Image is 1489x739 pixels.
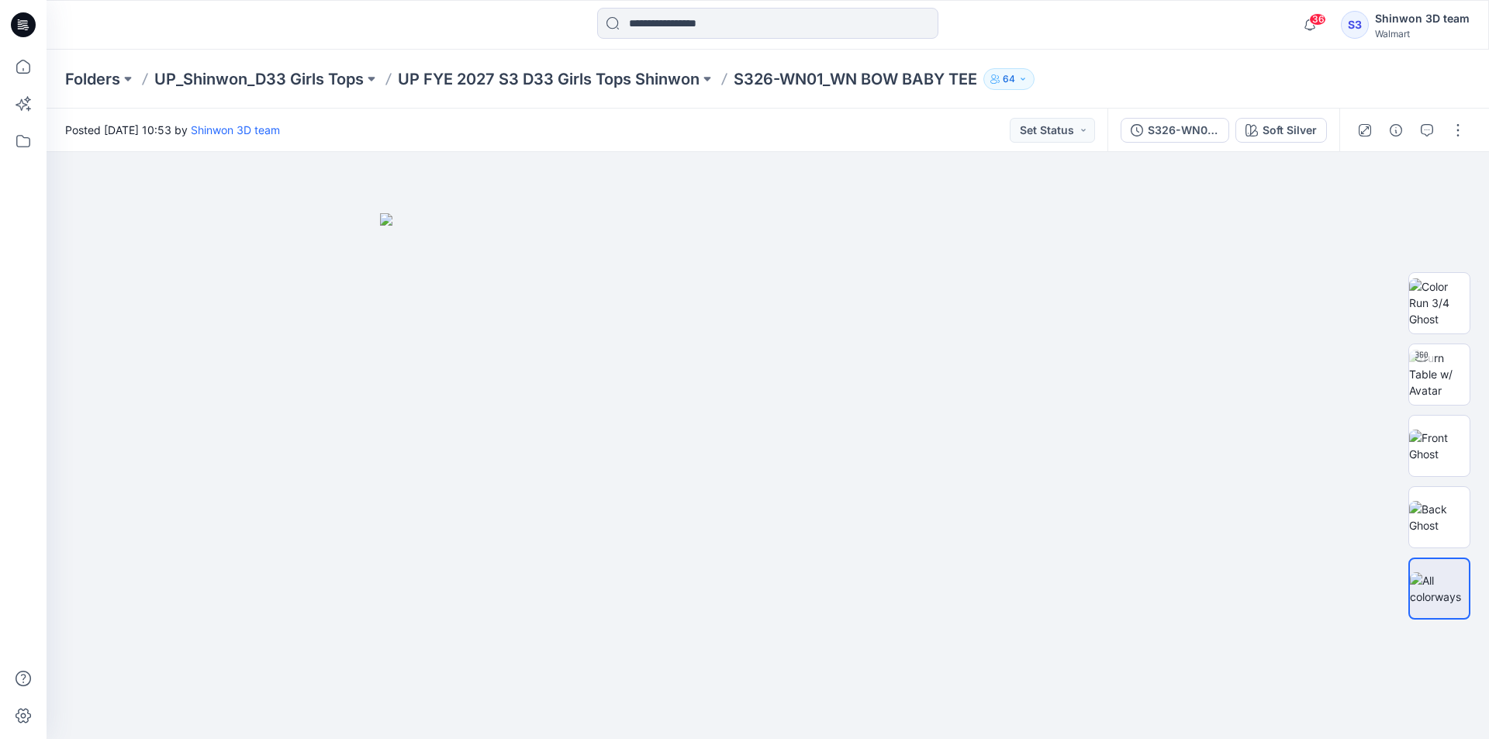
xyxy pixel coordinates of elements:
div: Walmart [1375,28,1470,40]
div: Soft Silver [1263,122,1317,139]
div: S326-WN01_WN BOW BABY TEE [1148,122,1219,139]
span: Posted [DATE] 10:53 by [65,122,280,138]
img: Color Run 3/4 Ghost [1409,278,1470,327]
a: UP_Shinwon_D33 Girls Tops [154,68,364,90]
p: S326-WN01_WN BOW BABY TEE [734,68,977,90]
div: S3 [1341,11,1369,39]
button: S326-WN01_WN BOW BABY TEE [1121,118,1229,143]
div: Shinwon 3D team [1375,9,1470,28]
img: Turn Table w/ Avatar [1409,350,1470,399]
p: 64 [1003,71,1015,88]
a: Folders [65,68,120,90]
button: Details [1384,118,1408,143]
img: Back Ghost [1409,501,1470,534]
a: Shinwon 3D team [191,123,280,136]
span: 36 [1309,13,1326,26]
img: All colorways [1410,572,1469,605]
button: Soft Silver [1235,118,1327,143]
a: UP FYE 2027 S3 D33 Girls Tops Shinwon [398,68,700,90]
img: Front Ghost [1409,430,1470,462]
button: 64 [983,68,1035,90]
